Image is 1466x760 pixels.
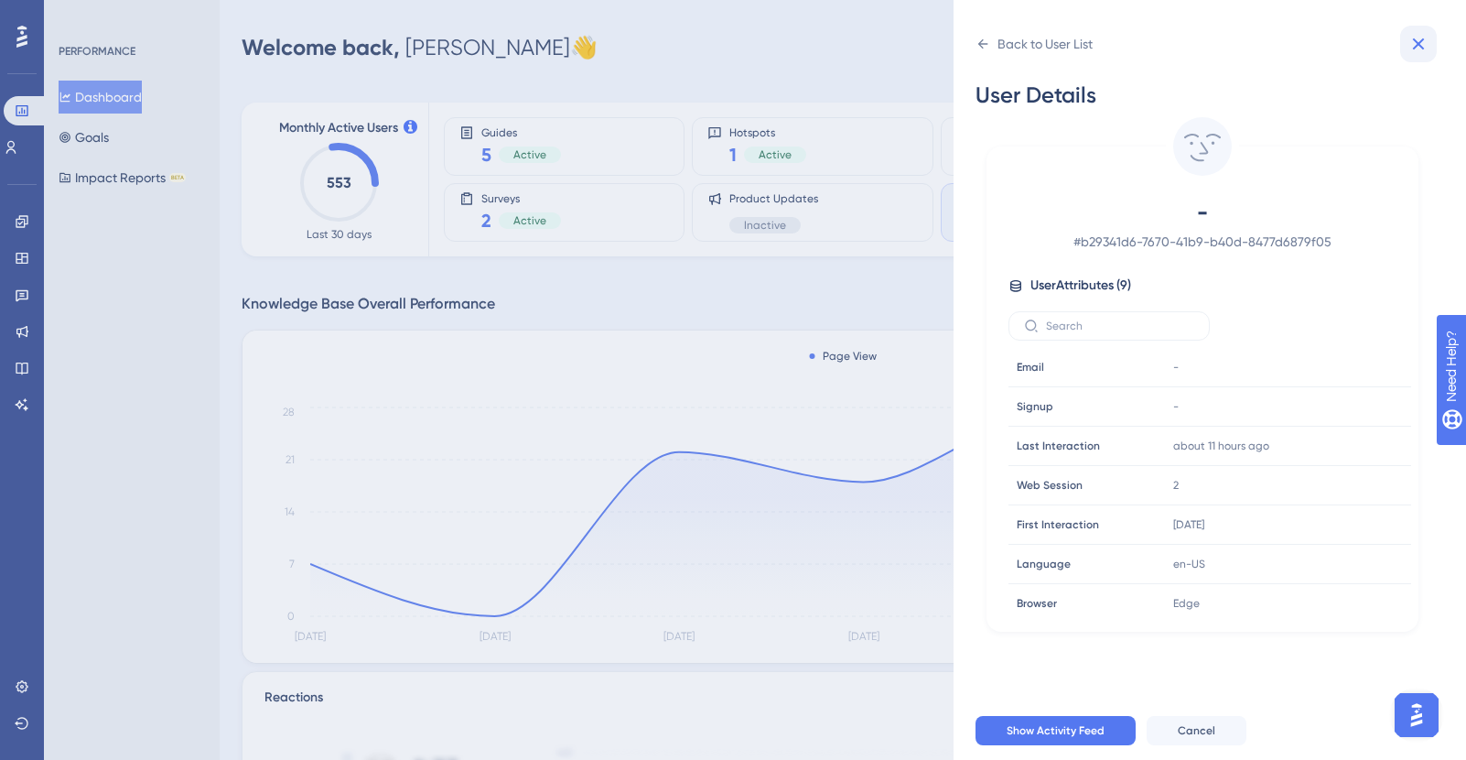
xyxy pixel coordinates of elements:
span: Cancel [1178,723,1215,738]
span: en-US [1173,557,1205,571]
span: Need Help? [43,5,114,27]
span: - [1173,360,1179,375]
span: - [1173,399,1179,414]
span: Signup [1017,399,1053,414]
button: Show Activity Feed [976,716,1136,745]
span: Show Activity Feed [1007,723,1105,738]
span: Email [1017,360,1044,375]
span: Last Interaction [1017,439,1100,453]
button: Cancel [1147,716,1246,745]
time: [DATE] [1173,518,1204,531]
span: Web Session [1017,478,1083,493]
div: User Details [976,81,1429,110]
div: Back to User List [997,33,1093,55]
span: First Interaction [1017,517,1099,532]
span: Language [1017,557,1071,571]
span: User Attributes ( 9 ) [1030,275,1131,297]
span: # b29341d6-7670-41b9-b40d-8477d6879f05 [1041,231,1364,253]
iframe: UserGuiding AI Assistant Launcher [1389,688,1444,743]
span: Browser [1017,596,1057,611]
span: 2 [1173,478,1179,493]
time: about 11 hours ago [1173,440,1269,452]
span: Edge [1173,596,1200,611]
input: Search [1046,320,1194,332]
span: - [1041,198,1364,227]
